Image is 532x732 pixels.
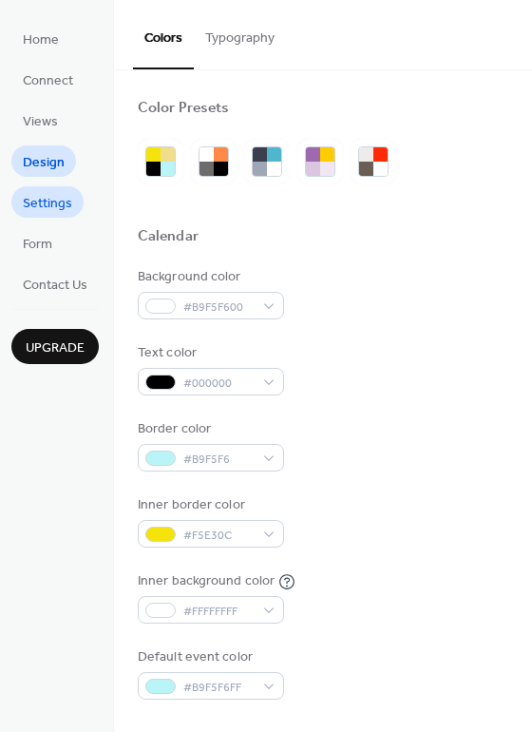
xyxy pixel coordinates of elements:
[23,30,59,50] span: Home
[11,105,69,136] a: Views
[138,571,275,591] div: Inner background color
[11,186,84,218] a: Settings
[26,338,85,358] span: Upgrade
[138,99,229,119] div: Color Presets
[23,276,87,296] span: Contact Us
[183,678,254,698] span: #B9F5F6FF
[183,298,254,318] span: #B9F5F600
[138,495,280,515] div: Inner border color
[183,526,254,546] span: #F5E30C
[11,145,76,177] a: Design
[11,329,99,364] button: Upgrade
[138,267,280,287] div: Background color
[23,153,65,173] span: Design
[23,194,72,214] span: Settings
[183,374,254,394] span: #000000
[138,647,280,667] div: Default event color
[11,64,85,95] a: Connect
[11,23,70,54] a: Home
[23,235,52,255] span: Form
[138,227,199,247] div: Calendar
[23,71,73,91] span: Connect
[183,450,254,470] span: #B9F5F6
[138,419,280,439] div: Border color
[138,343,280,363] div: Text color
[11,227,64,259] a: Form
[23,112,58,132] span: Views
[11,268,99,299] a: Contact Us
[183,602,254,622] span: #FFFFFFFF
